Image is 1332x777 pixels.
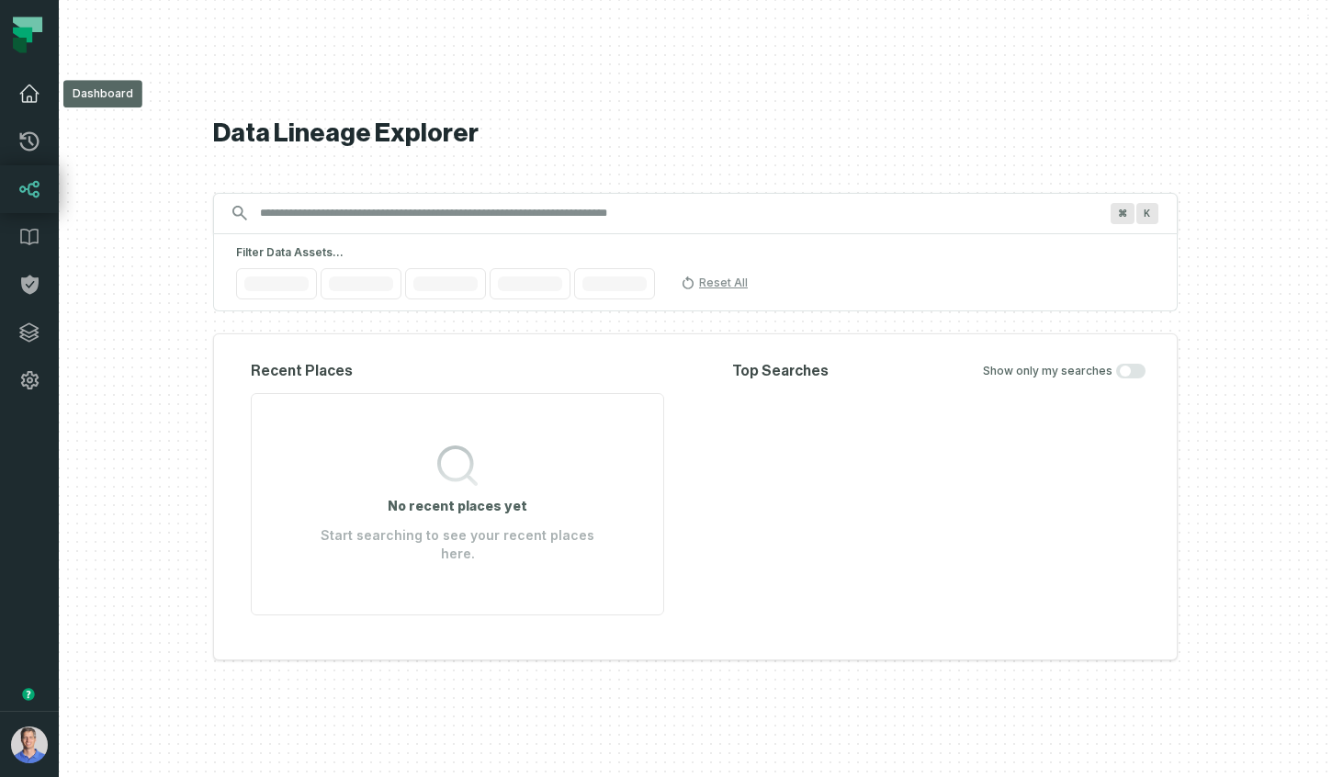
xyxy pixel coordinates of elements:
div: Dashboard [63,80,142,107]
span: Press ⌘ + K to focus the search bar [1111,203,1134,224]
h1: Data Lineage Explorer [213,118,1178,150]
img: avatar of Barak Forgoun [11,726,48,763]
div: Tooltip anchor [20,686,37,703]
span: Press ⌘ + K to focus the search bar [1136,203,1158,224]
